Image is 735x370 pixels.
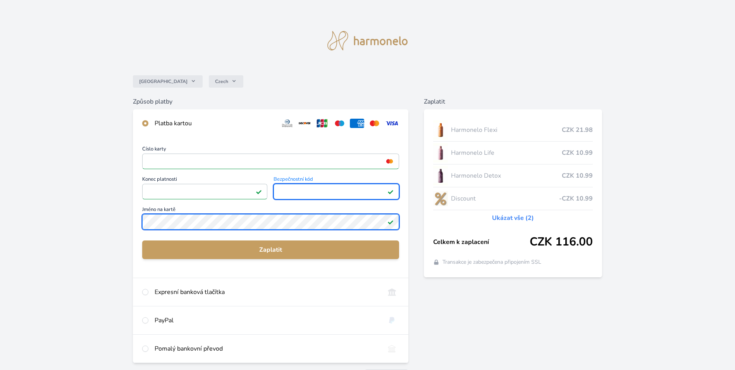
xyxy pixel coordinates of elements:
[387,188,394,195] img: Platné pole
[530,235,593,249] span: CZK 116.00
[562,171,593,180] span: CZK 10.99
[562,125,593,135] span: CZK 21.98
[424,97,602,106] h6: Zaplatit
[277,186,395,197] iframe: Iframe pro bezpečnostní kód
[146,186,264,197] iframe: Iframe pro datum vypršení platnosti
[492,213,534,223] a: Ukázat vše (2)
[385,316,399,325] img: paypal.svg
[133,97,408,106] h6: Způsob platby
[562,148,593,157] span: CZK 10.99
[384,158,395,165] img: mc
[433,120,448,140] img: CLEAN_FLEXI_se_stinem_x-hi_(1)-lo.jpg
[133,75,203,88] button: [GEOGRAPHIC_DATA]
[139,78,188,85] span: [GEOGRAPHIC_DATA]
[350,119,364,128] img: amex.svg
[451,148,562,157] span: Harmonelo Life
[332,119,347,128] img: maestro.svg
[274,177,399,184] span: Bezpečnostní kód
[433,237,530,247] span: Celkem k zaplacení
[209,75,243,88] button: Czech
[142,207,399,214] span: Jméno na kartě
[327,31,408,50] img: logo.svg
[433,166,448,185] img: DETOX_se_stinem_x-lo.jpg
[148,245,393,254] span: Zaplatit
[142,240,399,259] button: Zaplatit
[280,119,294,128] img: diners.svg
[142,177,267,184] span: Konec platnosti
[433,143,448,163] img: CLEAN_LIFE_se_stinem_x-lo.jpg
[155,316,379,325] div: PayPal
[315,119,329,128] img: jcb.svg
[256,188,262,195] img: Platné pole
[451,125,562,135] span: Harmonelo Flexi
[433,189,448,208] img: discount-lo.png
[215,78,228,85] span: Czech
[155,344,379,353] div: Pomalý bankovní převod
[387,219,394,225] img: Platné pole
[442,258,541,266] span: Transakce je zabezpečena připojením SSL
[142,214,399,230] input: Jméno na kartěPlatné pole
[559,194,593,203] span: -CZK 10.99
[142,147,399,154] span: Číslo karty
[298,119,312,128] img: discover.svg
[155,287,379,297] div: Expresní banková tlačítka
[385,344,399,353] img: bankTransfer_IBAN.svg
[155,119,274,128] div: Platba kartou
[146,156,396,167] iframe: Iframe pro číslo karty
[385,287,399,297] img: onlineBanking_CZ.svg
[385,119,399,128] img: visa.svg
[451,194,559,203] span: Discount
[451,171,562,180] span: Harmonelo Detox
[367,119,382,128] img: mc.svg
